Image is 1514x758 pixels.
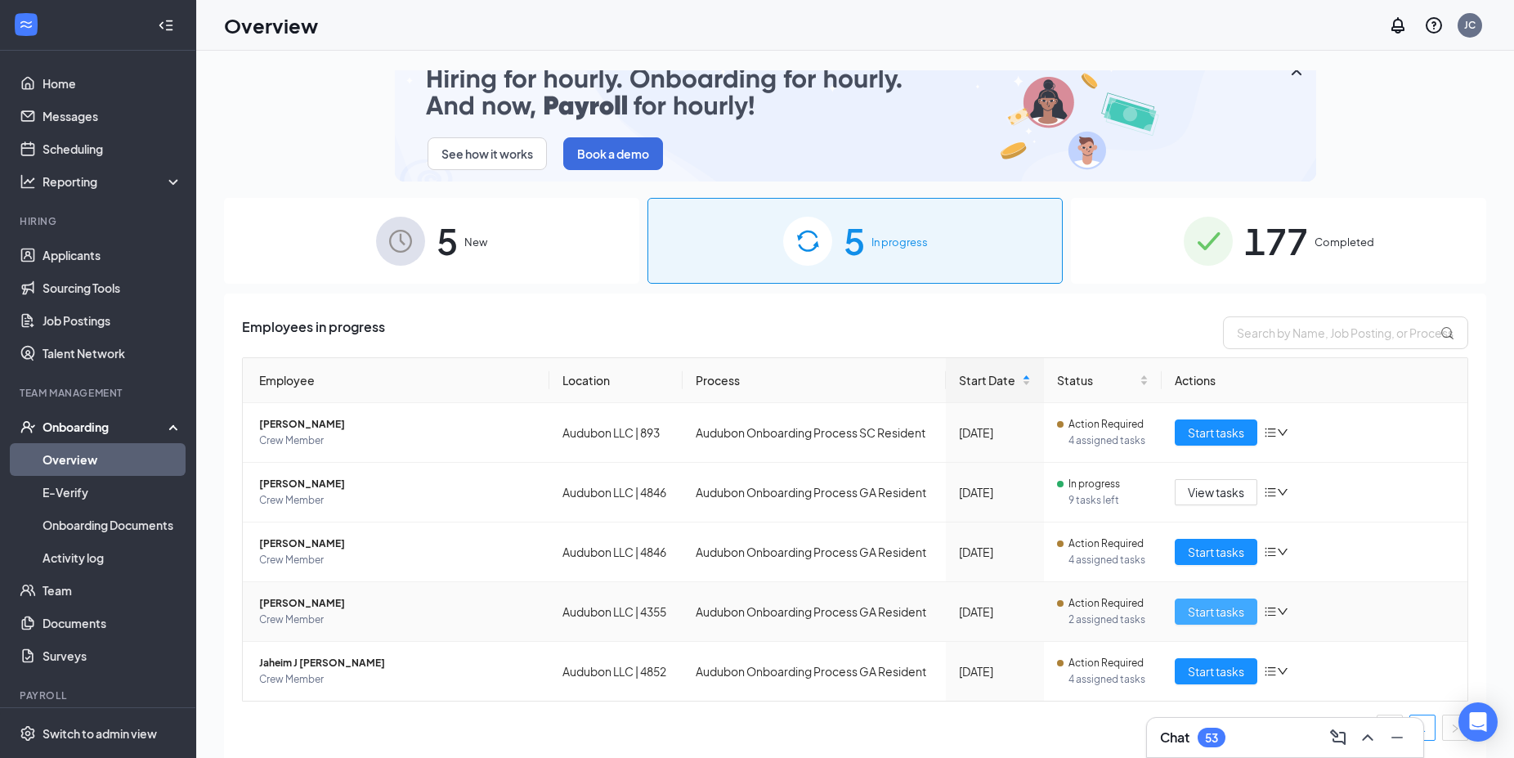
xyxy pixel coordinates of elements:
[1277,606,1288,617] span: down
[1384,724,1410,751] button: Minimize
[1044,358,1162,403] th: Status
[683,523,947,582] td: Audubon Onboarding Process GA Resident
[1160,729,1189,747] h3: Chat
[959,483,1030,501] div: [DATE]
[1355,724,1381,751] button: ChevronUp
[18,16,34,33] svg: WorkstreamLogo
[43,132,182,165] a: Scheduling
[43,443,182,476] a: Overview
[158,17,174,34] svg: Collapse
[871,234,928,250] span: In progress
[43,239,182,271] a: Applicants
[1068,612,1149,628] span: 2 assigned tasks
[959,662,1030,680] div: [DATE]
[1175,658,1257,684] button: Start tasks
[224,11,318,39] h1: Overview
[1277,546,1288,558] span: down
[43,509,182,541] a: Onboarding Documents
[549,523,683,582] td: Audubon LLC | 4846
[20,386,179,400] div: Team Management
[1188,543,1244,561] span: Start tasks
[1068,476,1120,492] span: In progress
[1287,61,1306,80] svg: Cross
[959,543,1030,561] div: [DATE]
[1277,666,1288,677] span: down
[549,642,683,701] td: Audubon LLC | 4852
[259,671,536,688] span: Crew Member
[1188,483,1244,501] span: View tasks
[1068,433,1149,449] span: 4 assigned tasks
[1068,416,1144,433] span: Action Required
[259,492,536,509] span: Crew Member
[563,137,663,170] button: Book a demo
[1068,536,1144,552] span: Action Required
[1458,702,1498,742] div: Open Intercom Messenger
[259,552,536,568] span: Crew Member
[259,595,536,612] span: [PERSON_NAME]
[1325,724,1351,751] button: ComposeMessage
[1424,16,1444,35] svg: QuestionInfo
[259,476,536,492] span: [PERSON_NAME]
[259,612,536,628] span: Crew Member
[1442,715,1468,741] button: right
[20,688,179,702] div: Payroll
[437,213,458,269] span: 5
[259,536,536,552] span: [PERSON_NAME]
[1264,605,1277,618] span: bars
[1188,662,1244,680] span: Start tasks
[1175,539,1257,565] button: Start tasks
[959,371,1018,389] span: Start Date
[1388,16,1408,35] svg: Notifications
[1205,731,1218,745] div: 53
[259,416,536,433] span: [PERSON_NAME]
[1277,427,1288,438] span: down
[1387,728,1407,747] svg: Minimize
[1328,728,1348,747] svg: ComposeMessage
[1277,487,1288,498] span: down
[1244,213,1308,269] span: 177
[43,725,157,742] div: Switch to admin view
[549,582,683,642] td: Audubon LLC | 4355
[43,337,182,370] a: Talent Network
[43,271,182,304] a: Sourcing Tools
[1162,358,1468,403] th: Actions
[1264,486,1277,499] span: bars
[1377,715,1403,741] li: Previous Page
[1057,371,1136,389] span: Status
[20,725,36,742] svg: Settings
[1264,665,1277,678] span: bars
[1464,18,1476,32] div: JC
[1315,234,1374,250] span: Completed
[1409,715,1436,741] li: 1
[1410,715,1435,740] a: 1
[1068,552,1149,568] span: 4 assigned tasks
[43,639,182,672] a: Surveys
[683,582,947,642] td: Audubon Onboarding Process GA Resident
[844,213,865,269] span: 5
[1264,545,1277,558] span: bars
[1377,715,1403,741] button: left
[549,358,683,403] th: Location
[43,100,182,132] a: Messages
[1068,655,1144,671] span: Action Required
[1068,595,1144,612] span: Action Required
[20,419,36,435] svg: UserCheck
[1175,419,1257,446] button: Start tasks
[259,433,536,449] span: Crew Member
[1358,728,1377,747] svg: ChevronUp
[20,173,36,190] svg: Analysis
[1068,671,1149,688] span: 4 assigned tasks
[428,137,547,170] button: See how it works
[1175,479,1257,505] button: View tasks
[683,403,947,463] td: Audubon Onboarding Process SC Resident
[43,607,182,639] a: Documents
[395,51,1316,182] img: payroll-small.gif
[43,173,183,190] div: Reporting
[259,655,536,671] span: Jaheim J [PERSON_NAME]
[959,603,1030,621] div: [DATE]
[1442,715,1468,741] li: Next Page
[20,214,179,228] div: Hiring
[683,463,947,523] td: Audubon Onboarding Process GA Resident
[1223,316,1468,349] input: Search by Name, Job Posting, or Process
[549,463,683,523] td: Audubon LLC | 4846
